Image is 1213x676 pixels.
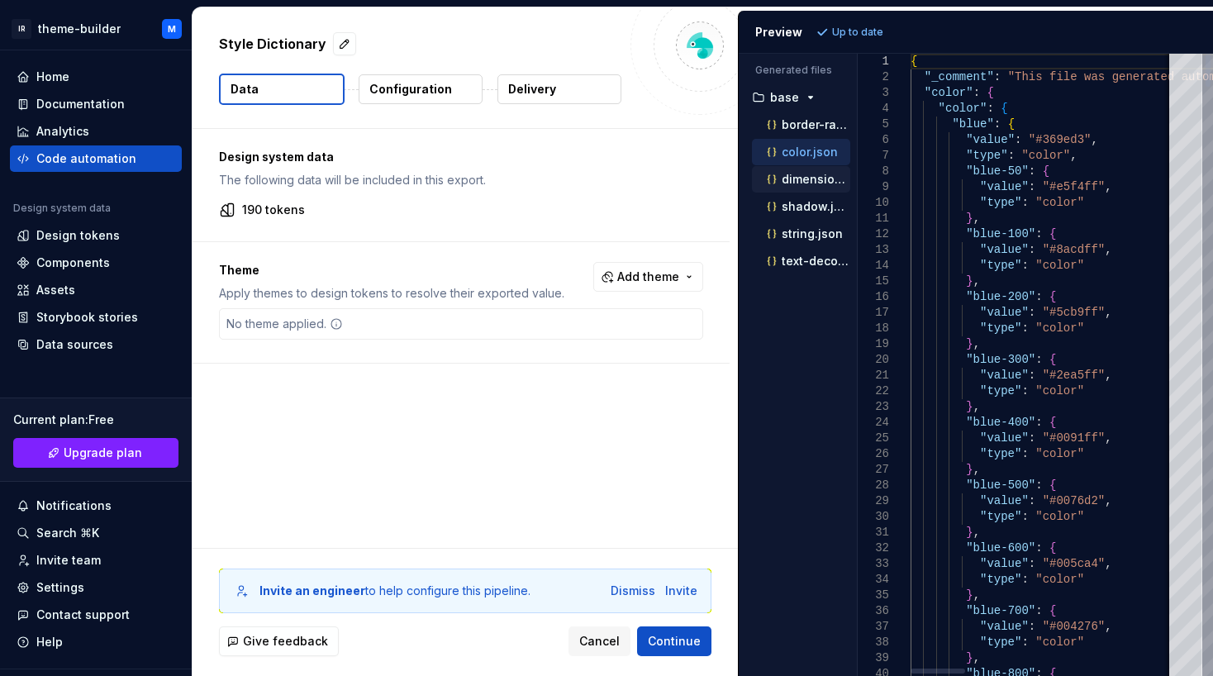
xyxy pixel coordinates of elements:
[980,636,1021,649] span: "type"
[980,369,1029,382] span: "value"
[13,438,178,468] button: Upgrade plan
[1091,133,1097,146] span: ,
[973,588,979,602] span: ,
[1028,369,1035,382] span: :
[665,583,697,599] div: Invite
[987,102,993,115] span: :
[752,116,850,134] button: border-radius.json
[966,337,973,350] span: }
[1021,321,1028,335] span: :
[858,132,889,148] div: 6
[858,525,889,540] div: 31
[858,368,889,383] div: 21
[10,145,182,172] a: Code automation
[1028,133,1091,146] span: "#369ed3"
[858,258,889,274] div: 14
[1105,431,1111,445] span: ,
[1035,353,1042,366] span: :
[966,274,973,288] span: }
[243,633,328,650] span: Give feedback
[782,255,850,268] p: text-decoration.json
[966,604,1035,617] span: "blue-700"
[966,541,1035,555] span: "blue-600"
[858,383,889,399] div: 22
[1021,149,1070,162] span: "color"
[1049,353,1056,366] span: {
[36,607,130,623] div: Contact support
[1001,102,1007,115] span: {
[973,337,979,350] span: ,
[10,304,182,331] a: Storybook stories
[980,180,1029,193] span: "value"
[13,412,178,428] div: Current plan : Free
[1035,321,1084,335] span: "color"
[1021,196,1028,209] span: :
[752,143,850,161] button: color.json
[858,462,889,478] div: 27
[10,64,182,90] a: Home
[1035,636,1084,649] span: "color"
[36,255,110,271] div: Components
[259,583,365,597] b: Invite an engineer
[36,309,138,326] div: Storybook stories
[36,552,101,569] div: Invite team
[1049,416,1056,429] span: {
[973,463,979,476] span: ,
[1028,620,1035,633] span: :
[924,70,993,83] span: "_comment"
[858,289,889,305] div: 16
[858,195,889,211] div: 10
[980,447,1021,460] span: "type"
[1042,306,1105,319] span: "#5cb9ff"
[980,494,1029,507] span: "value"
[782,173,850,186] p: dimension.json
[1105,620,1111,633] span: ,
[938,102,987,115] span: "color"
[858,179,889,195] div: 9
[745,88,850,107] button: base
[858,399,889,415] div: 23
[36,150,136,167] div: Code automation
[1105,306,1111,319] span: ,
[858,336,889,352] div: 19
[219,626,339,656] button: Give feedback
[1028,180,1035,193] span: :
[1035,447,1084,460] span: "color"
[1049,478,1056,492] span: {
[10,118,182,145] a: Analytics
[1035,604,1042,617] span: :
[966,416,1035,429] span: "blue-400"
[1021,447,1028,460] span: :
[966,478,1035,492] span: "blue-500"
[1035,259,1084,272] span: "color"
[1042,180,1105,193] span: "#e5f4ff"
[980,243,1029,256] span: "value"
[259,583,530,599] div: to help configure this pipeline.
[966,227,1035,240] span: "blue-100"
[966,400,973,413] span: }
[1105,494,1111,507] span: ,
[1028,557,1035,570] span: :
[858,493,889,509] div: 29
[1007,117,1014,131] span: {
[752,225,850,243] button: string.json
[966,651,973,664] span: }
[10,277,182,303] a: Assets
[1028,306,1035,319] span: :
[966,463,973,476] span: }
[858,509,889,525] div: 30
[10,331,182,358] a: Data sources
[12,19,31,39] div: IR
[1035,196,1084,209] span: "color"
[858,540,889,556] div: 32
[1035,573,1084,586] span: "color"
[611,583,655,599] button: Dismiss
[858,556,889,572] div: 33
[987,86,993,99] span: {
[10,547,182,574] a: Invite team
[36,579,84,596] div: Settings
[1049,541,1056,555] span: {
[1035,227,1042,240] span: :
[36,525,99,541] div: Search ⌘K
[36,96,125,112] div: Documentation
